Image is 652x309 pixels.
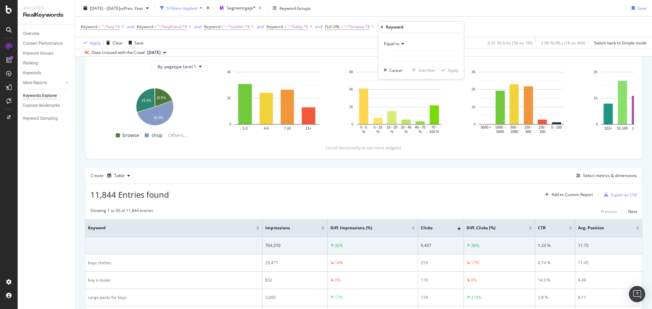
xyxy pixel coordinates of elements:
text: 7-10 [284,127,291,130]
div: Apply [90,40,101,45]
div: 5 Filters Applied [167,5,197,11]
button: Previous [601,208,617,216]
div: Keywords Explorer [23,92,57,99]
div: Select metrics & dimensions [583,173,637,178]
text: 50.9% [154,116,163,120]
div: Save [134,40,144,45]
text: 3K [471,70,476,74]
svg: A chart. [468,69,574,134]
div: 11.73 [578,243,639,249]
text: 2K [349,105,354,109]
div: 764,270 [265,243,325,249]
text: 0 [351,122,354,126]
div: Table [114,174,125,178]
div: Clear [113,40,123,45]
div: Cancel [390,67,402,73]
div: 2.96 % URLs ( 1K on 46K ) [541,40,585,45]
text: 100 - [539,125,546,129]
div: Showing 1 to 50 of 11,844 entries [90,208,153,216]
div: Add filter [418,67,436,73]
button: [DATE] [145,49,169,57]
div: 14% [335,260,343,266]
div: Switch back to Simple mode [594,40,647,45]
div: (scroll horizontally to see more widgets) [93,145,634,151]
span: [DATE] - [DATE] [90,5,120,11]
div: 14.3 % [538,277,572,283]
div: Analytics [23,5,70,11]
text: 4K [349,88,354,92]
div: Open Intercom Messenger [629,286,645,302]
text: 2K [471,88,476,92]
div: Next [628,209,637,214]
text: 16-50 [632,127,641,130]
div: and [315,24,322,30]
div: 0% [335,277,341,283]
svg: A chart. [224,69,330,134]
text: 1000 - [495,125,505,129]
text: 0 [596,122,598,126]
div: 11.45 [578,260,639,266]
div: times [205,5,211,12]
button: Segment:gap/* [217,3,264,14]
div: 29,471 [265,260,325,266]
div: 114 [421,294,461,301]
a: Ranking [23,60,70,67]
div: Overview [23,30,39,37]
text: 500 - [510,125,518,129]
span: Keyword [81,24,97,30]
a: Keywords [23,70,70,77]
div: and [194,24,201,30]
span: = [98,24,101,30]
text: % [391,130,394,134]
button: Keyword Groups [270,3,313,14]
span: browse [123,131,139,139]
div: cargo pants for boys [88,294,259,301]
div: 119 [421,277,461,283]
span: vs Prev. Year [120,5,143,11]
span: Diff. Impressions (%) [330,225,401,231]
text: 5 - 10 [374,125,382,129]
button: Save [629,3,647,14]
div: 219 [421,260,461,266]
span: ^.*baby.*$ [287,22,308,32]
a: Keyword Groups [23,50,70,57]
button: Select metrics & dimensions [574,172,637,180]
text: 19.5% [156,96,166,100]
div: boy in boxer [88,277,259,283]
div: Apply [448,67,458,73]
text: 20 - 40 [401,125,412,129]
button: Apply [439,67,458,74]
div: 17% [335,294,343,301]
a: Content Performance [23,40,70,47]
a: Keyword Sampling [23,115,70,122]
text: 0 [474,122,476,126]
a: Overview [23,30,70,37]
text: 2K [594,70,598,74]
button: Save [126,37,144,48]
span: Avg. Position [578,225,626,231]
div: 3,000 [265,294,325,301]
div: Keyword Groups [279,5,311,11]
div: Explorer Bookmarks [23,102,60,109]
button: and [127,23,134,30]
div: and [127,24,134,30]
button: By: pagetype Level 1 [152,61,207,72]
text: 11+ [306,127,311,130]
button: [DATE] - [DATE]vsPrev. Year [81,3,151,14]
div: Keyword Groups [23,50,53,57]
button: 5 Filters Applied [157,3,205,14]
text: 0 - 100 [551,125,562,129]
span: Clicks [421,225,448,231]
div: 8.11 [578,294,639,301]
button: Apply [81,37,101,48]
text: 1K [594,96,598,100]
span: ^.*toddler.*$ [224,22,250,32]
span: ^.*boyfriend.*$ [158,22,187,32]
span: CTR [538,225,559,231]
span: Diff. Clicks (%) [467,225,519,231]
text: 4K [227,70,231,74]
button: Clear [104,37,123,48]
text: 5000 [496,130,504,134]
text: 1000 [510,130,518,134]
